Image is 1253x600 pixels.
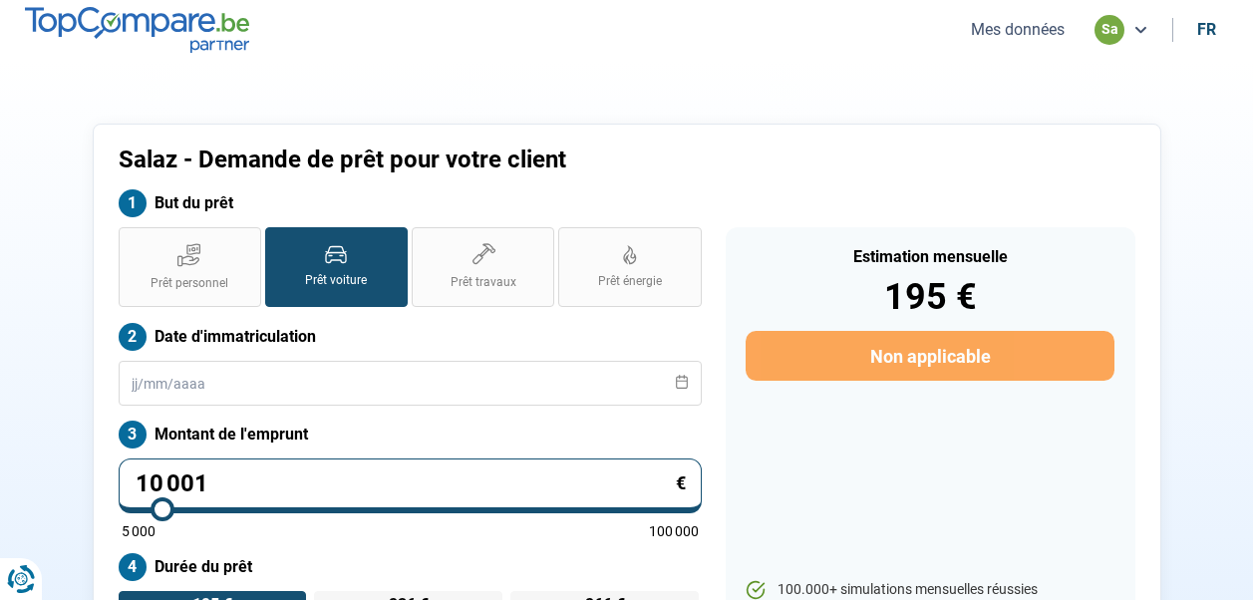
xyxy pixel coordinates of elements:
span: 100 000 [649,524,699,538]
h1: Salaz - Demande de prêt pour votre client [119,146,875,174]
div: 195 € [746,279,1113,315]
div: fr [1197,20,1216,39]
span: Prêt énergie [598,273,662,290]
label: Durée du prêt [119,553,702,581]
button: Mes données [965,19,1071,40]
input: jj/mm/aaaa [119,361,702,406]
span: Prêt voiture [305,272,367,289]
button: Non applicable [746,331,1113,381]
span: Prêt travaux [451,274,516,291]
span: 5 000 [122,524,156,538]
li: 100.000+ simulations mensuelles réussies [746,580,1113,600]
label: But du prêt [119,189,702,217]
span: Prêt personnel [151,275,228,292]
div: Estimation mensuelle [746,249,1113,265]
label: Date d'immatriculation [119,323,702,351]
span: € [676,474,686,492]
img: TopCompare.be [25,7,249,52]
label: Montant de l'emprunt [119,421,702,449]
div: sa [1095,15,1124,45]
